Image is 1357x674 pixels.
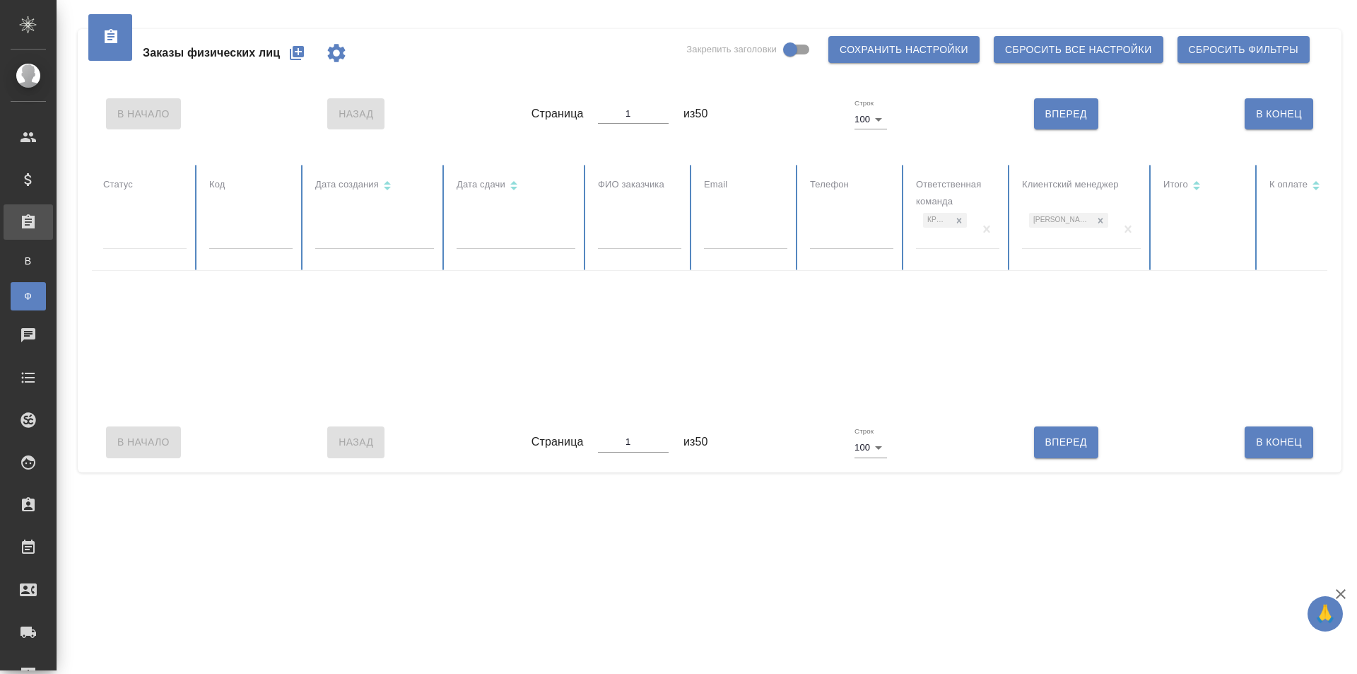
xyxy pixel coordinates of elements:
[18,254,39,268] span: В
[1005,41,1152,59] span: Сбросить все настройки
[11,247,46,275] a: В
[1313,599,1337,629] span: 🙏
[1034,426,1098,458] button: Вперед
[994,36,1163,63] button: Сбросить все настройки
[854,100,874,107] label: Строк
[686,42,777,57] span: Закрепить заголовки
[531,105,584,122] span: Страница
[280,36,314,70] button: Создать
[18,289,39,303] span: Ф
[854,438,887,458] div: 100
[683,434,708,451] span: из 50
[1308,596,1343,632] button: 🙏
[854,428,874,435] label: Строк
[531,434,584,451] span: Страница
[1256,105,1302,123] span: В Конец
[1177,36,1310,63] button: Сбросить фильтры
[1245,426,1313,458] button: В Конец
[828,36,980,63] button: Сохранить настройки
[1045,105,1087,123] span: Вперед
[1045,434,1087,451] span: Вперед
[1245,98,1313,129] button: В Конец
[143,45,280,62] span: Заказы физических лиц
[1034,98,1098,129] button: Вперед
[854,110,887,129] div: 100
[683,105,708,122] span: из 50
[1189,41,1298,59] span: Сбросить фильтры
[840,41,968,59] span: Сохранить настройки
[1256,434,1302,451] span: В Конец
[11,282,46,310] a: Ф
